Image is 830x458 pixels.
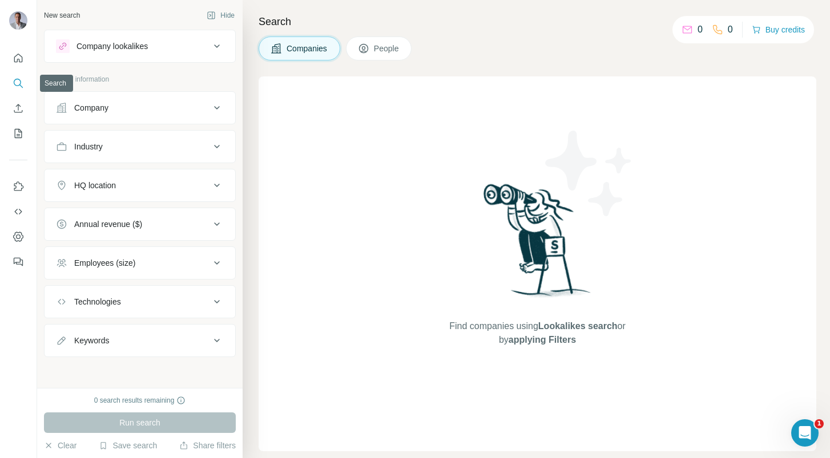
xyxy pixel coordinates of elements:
[538,122,640,225] img: Surfe Illustration - Stars
[9,48,27,68] button: Quick start
[538,321,618,331] span: Lookalikes search
[446,319,628,347] span: Find companies using or by
[74,141,103,152] div: Industry
[698,23,703,37] p: 0
[74,218,142,230] div: Annual revenue ($)
[44,10,80,21] div: New search
[45,288,235,315] button: Technologies
[74,257,135,269] div: Employees (size)
[9,252,27,272] button: Feedback
[9,176,27,197] button: Use Surfe on LinkedIn
[74,180,116,191] div: HQ location
[9,201,27,222] button: Use Surfe API
[45,210,235,238] button: Annual revenue ($)
[509,335,576,344] span: applying Filters
[478,181,597,308] img: Surfe Illustration - Woman searching with binoculars
[9,98,27,119] button: Enrich CSV
[45,33,235,60] button: Company lookalikes
[45,133,235,160] button: Industry
[199,7,243,24] button: Hide
[44,440,76,451] button: Clear
[728,23,733,37] p: 0
[9,226,27,247] button: Dashboard
[179,440,236,451] button: Share filters
[374,43,400,54] span: People
[815,419,824,428] span: 1
[791,419,819,447] iframe: Intercom live chat
[9,73,27,94] button: Search
[76,40,148,52] div: Company lookalikes
[259,14,816,30] h4: Search
[45,327,235,354] button: Keywords
[9,123,27,144] button: My lists
[74,102,108,114] div: Company
[45,94,235,121] button: Company
[74,335,109,346] div: Keywords
[45,249,235,277] button: Employees (size)
[74,296,121,307] div: Technologies
[99,440,157,451] button: Save search
[9,11,27,30] img: Avatar
[44,74,236,84] p: Company information
[287,43,328,54] span: Companies
[752,22,805,38] button: Buy credits
[94,395,186,406] div: 0 search results remaining
[45,172,235,199] button: HQ location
